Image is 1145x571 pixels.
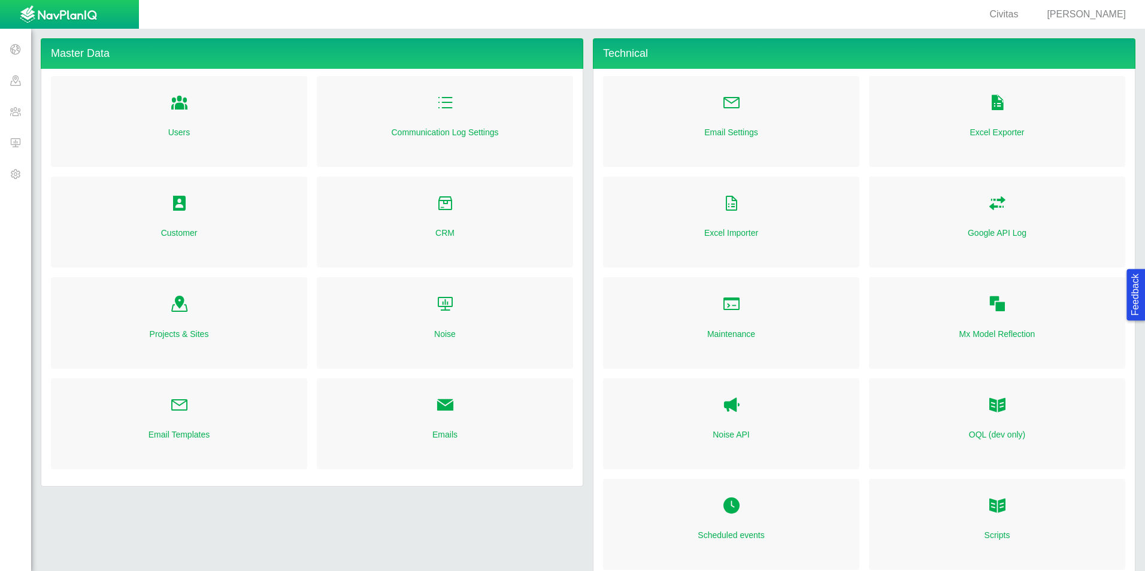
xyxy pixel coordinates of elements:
button: Feedback [1126,269,1145,320]
a: Folder Open Icon [722,291,741,318]
a: Noise API [722,393,741,419]
div: Noise API Noise API [603,378,859,469]
a: Folder Open Icon [436,291,455,318]
div: Folder Open Icon Customer [51,177,307,268]
div: Folder Open Icon Excel Exporter [869,76,1125,167]
a: Folder Open Icon [436,191,455,217]
a: Email Templates [149,429,210,441]
div: Folder Open Icon Excel Importer [603,177,859,268]
a: CRM [435,227,455,239]
a: Folder Open Icon [436,393,455,419]
a: Folder Open Icon [170,291,189,318]
a: Emails [432,429,458,441]
a: Noise API [713,429,749,441]
div: Folder Open Icon Users [51,76,307,167]
h4: Master Data [41,38,583,69]
span: Civitas [989,9,1018,19]
div: [PERSON_NAME] [1032,8,1131,22]
a: Google API Log [968,227,1026,239]
div: Folder Open Icon Emails [317,378,573,469]
a: Communication Log Settings [392,126,499,138]
a: Mx Model Reflection [959,328,1035,340]
a: Maintenance [707,328,755,340]
a: Excel Importer [704,227,758,239]
a: Customer [161,227,198,239]
a: Users [168,126,190,138]
div: Folder Open Icon Scheduled events [603,479,859,570]
div: Folder Open Icon Google API Log [869,177,1125,268]
a: Scheduled events [698,529,764,541]
div: Folder Open Icon Email Settings [603,76,859,167]
a: Folder Open Icon [988,191,1007,217]
img: UrbanGroupSolutionsTheme$USG_Images$logo.png [20,5,97,25]
a: OQL [988,393,1007,419]
div: Folder Open Icon Projects & Sites [51,277,307,368]
a: Scripts [985,529,1010,541]
a: Noise [434,328,456,340]
a: Folder Open Icon [170,393,189,419]
a: Folder Open Icon [988,291,1007,318]
a: Email Settings [704,126,758,138]
div: Folder Open Icon Maintenance [603,277,859,368]
a: Projects & Sites [150,328,209,340]
div: Folder Open Icon Email Templates [51,378,307,469]
span: [PERSON_NAME] [1047,9,1126,19]
a: Folder Open Icon [436,90,455,117]
div: Folder Open Icon CRM [317,177,573,268]
a: Folder Open Icon [722,90,741,117]
a: Folder Open Icon [722,191,741,217]
div: Folder Open Icon Scripts [869,479,1125,570]
div: Folder Open Icon Noise [317,277,573,368]
a: Folder Open Icon [722,493,741,520]
a: OQL (dev only) [969,429,1025,441]
a: Folder Open Icon [170,90,189,117]
h4: Technical [593,38,1135,69]
a: Excel Exporter [970,126,1024,138]
a: Folder Open Icon [988,493,1007,520]
a: Folder Open Icon [988,90,1007,117]
div: Folder Open Icon Mx Model Reflection [869,277,1125,368]
div: Folder Open Icon Communication Log Settings [317,76,573,167]
a: Folder Open Icon [170,191,189,217]
div: OQL OQL (dev only) [869,378,1125,469]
